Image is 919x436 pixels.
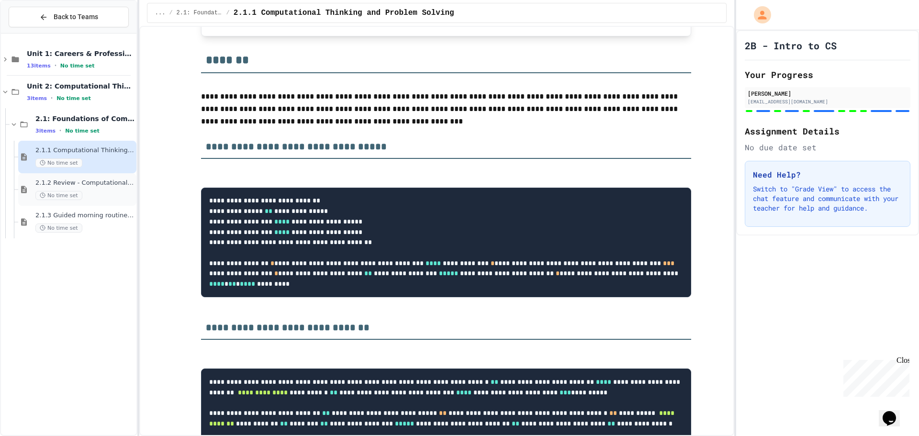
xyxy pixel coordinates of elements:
div: No due date set [745,142,910,153]
span: 2.1.3 Guided morning routine flowchart [35,212,134,220]
div: [EMAIL_ADDRESS][DOMAIN_NAME] [748,98,908,105]
span: • [59,127,61,134]
span: No time set [56,95,91,101]
p: Switch to "Grade View" to access the chat feature and communicate with your teacher for help and ... [753,184,902,213]
span: • [51,94,53,102]
span: Unit 1: Careers & Professionalism [27,49,134,58]
span: 13 items [27,63,51,69]
span: 2.1.1 Computational Thinking and Problem Solving [234,7,454,19]
span: Back to Teams [54,12,98,22]
div: Chat with us now!Close [4,4,66,61]
iframe: chat widget [879,398,909,426]
span: 3 items [27,95,47,101]
span: 2.1: Foundations of Computational Thinking [35,114,134,123]
span: 3 items [35,128,56,134]
iframe: chat widget [840,356,909,397]
div: My Account [744,4,773,26]
span: No time set [65,128,100,134]
span: Unit 2: Computational Thinking & Problem-Solving [27,82,134,90]
span: No time set [35,191,82,200]
h1: 2B - Intro to CS [745,39,837,52]
span: No time set [60,63,95,69]
span: No time set [35,224,82,233]
span: No time set [35,158,82,168]
div: [PERSON_NAME] [748,89,908,98]
h2: Your Progress [745,68,910,81]
span: 2.1.1 Computational Thinking and Problem Solving [35,146,134,155]
span: 2.1: Foundations of Computational Thinking [177,9,223,17]
h3: Need Help? [753,169,902,180]
h2: Assignment Details [745,124,910,138]
span: • [55,62,56,69]
button: Back to Teams [9,7,129,27]
span: / [226,9,230,17]
span: ... [155,9,166,17]
span: 2.1.2 Review - Computational Thinking and Problem Solving [35,179,134,187]
span: / [169,9,172,17]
